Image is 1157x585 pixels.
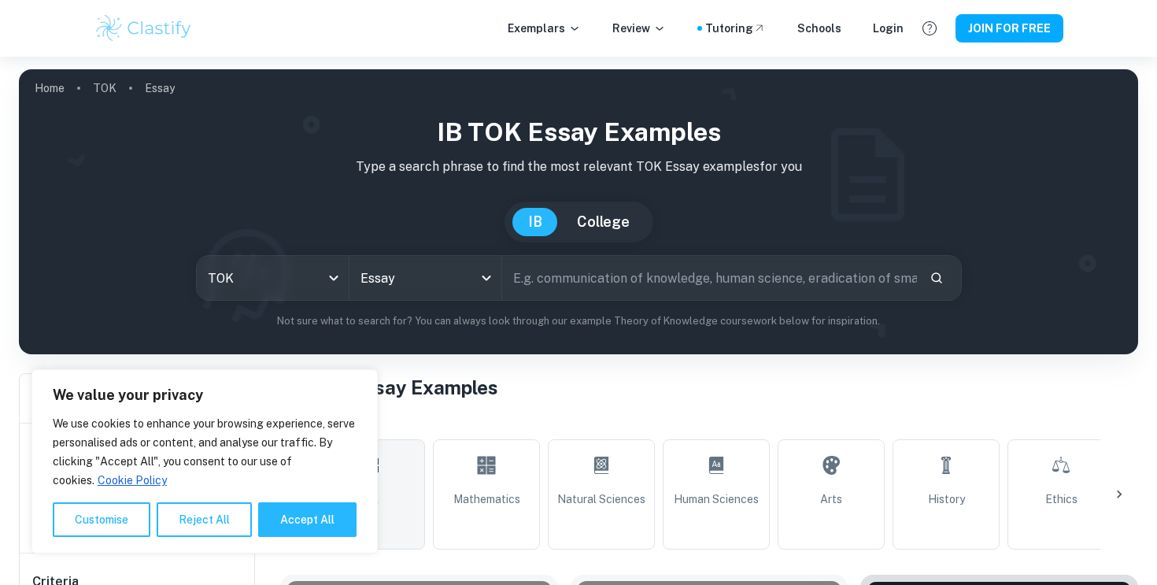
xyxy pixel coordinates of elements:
[35,77,65,99] a: Home
[453,491,520,508] span: Mathematics
[916,15,943,42] button: Help and Feedback
[97,473,168,487] a: Cookie Policy
[258,502,357,537] button: Accept All
[31,113,1126,151] h1: IB TOK Essay examples
[280,414,1138,433] h6: Topic
[349,256,501,300] div: Essay
[502,256,917,300] input: E.g. communication of knowledge, human science, eradication of smallpox...
[557,491,645,508] span: Natural Sciences
[820,491,842,508] span: Arts
[561,208,645,236] button: College
[197,256,349,300] div: TOK
[612,20,666,37] p: Review
[923,265,950,291] button: Search
[53,414,357,490] p: We use cookies to enhance your browsing experience, serve personalised ads or content, and analys...
[94,13,194,44] img: Clastify logo
[508,20,581,37] p: Exemplars
[280,373,1138,402] h1: All TOK Essay Examples
[31,157,1126,176] p: Type a search phrase to find the most relevant TOK Essay examples for you
[873,20,904,37] a: Login
[93,77,116,99] a: TOK
[674,491,759,508] span: Human Sciences
[512,208,558,236] button: IB
[797,20,841,37] a: Schools
[928,491,965,508] span: History
[53,502,150,537] button: Customise
[145,80,175,97] p: Essay
[157,502,252,537] button: Reject All
[705,20,766,37] a: Tutoring
[53,386,357,405] p: We value your privacy
[19,69,1138,354] img: profile cover
[1045,491,1078,508] span: Ethics
[956,14,1063,43] button: JOIN FOR FREE
[31,313,1126,329] p: Not sure what to search for? You can always look through our example Theory of Knowledge coursewo...
[31,369,378,554] div: We value your privacy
